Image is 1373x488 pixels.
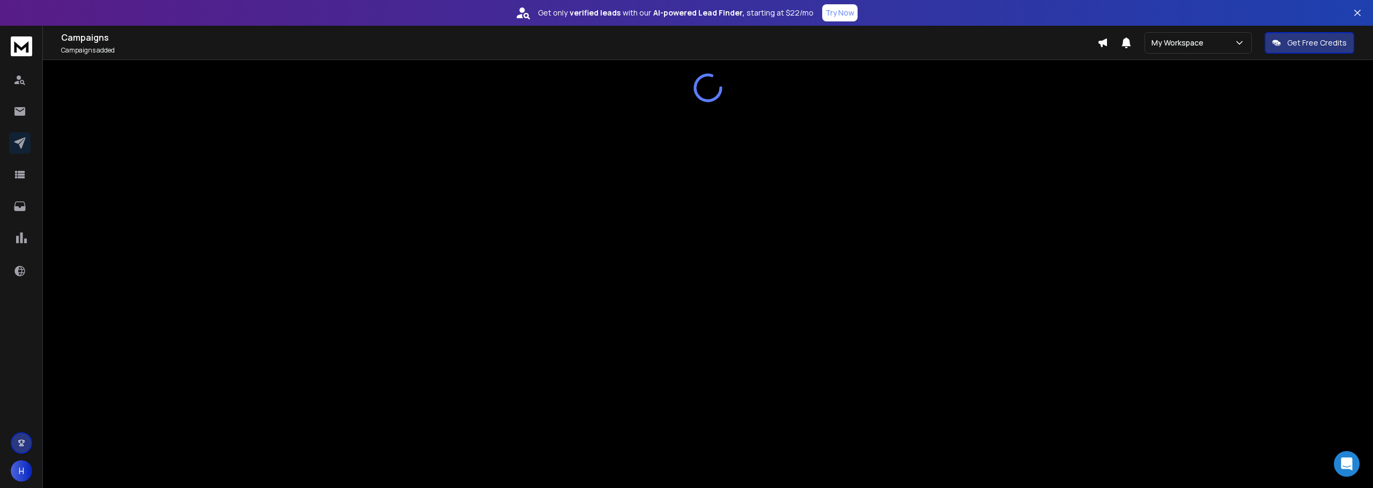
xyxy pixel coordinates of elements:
[822,4,858,21] button: Try Now
[1334,451,1360,477] div: Open Intercom Messenger
[653,7,744,18] strong: AI-powered Lead Finder,
[1287,37,1347,48] p: Get Free Credits
[538,7,814,18] p: Get only with our starting at $22/mo
[11,460,32,482] button: H
[11,36,32,56] img: logo
[61,46,1097,55] p: Campaigns added
[1151,37,1208,48] p: My Workspace
[61,31,1097,44] h1: Campaigns
[1265,32,1354,54] button: Get Free Credits
[570,7,621,18] strong: verified leads
[825,7,854,18] p: Try Now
